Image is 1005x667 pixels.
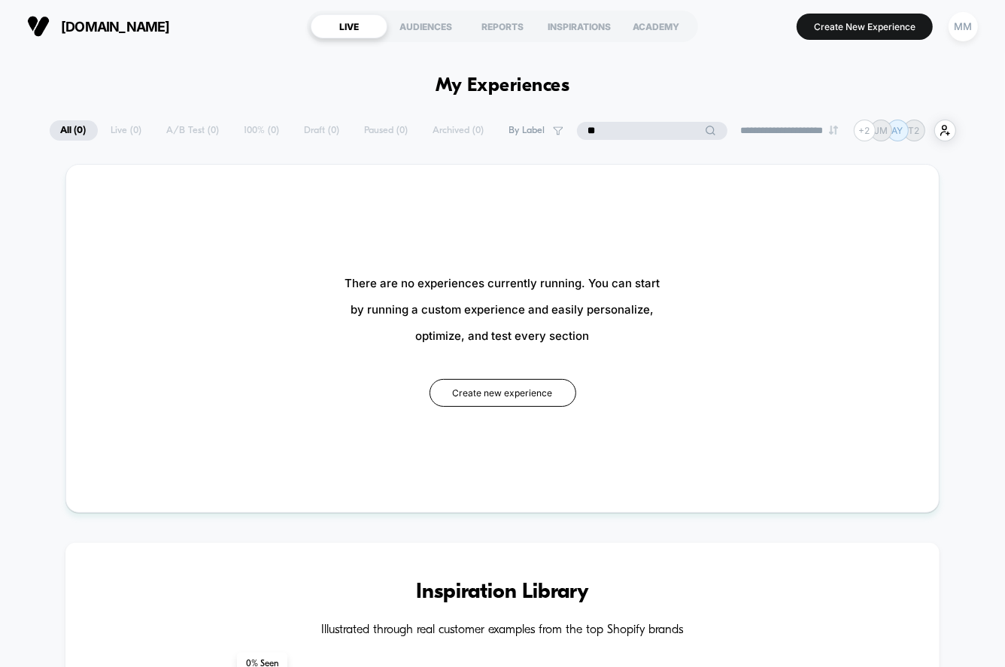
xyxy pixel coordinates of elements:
button: Create New Experience [797,14,933,40]
div: ACADEMY [618,14,694,38]
div: REPORTS [464,14,541,38]
h4: Illustrated through real customer examples from the top Shopify brands [111,623,894,638]
p: JM [874,125,888,136]
p: AY [892,125,903,136]
span: There are no experiences currently running. You can start by running a custom experience and easi... [345,270,660,349]
div: LIVE [311,14,387,38]
span: By Label [509,125,545,136]
span: [DOMAIN_NAME] [61,19,170,35]
h3: Inspiration Library [111,581,894,605]
h1: My Experiences [436,75,570,97]
img: Visually logo [27,15,50,38]
div: MM [949,12,978,41]
button: [DOMAIN_NAME] [23,14,175,38]
div: AUDIENCES [387,14,464,38]
div: + 2 [854,120,876,141]
img: end [829,126,838,135]
p: T2 [909,125,920,136]
div: INSPIRATIONS [541,14,618,38]
button: MM [944,11,982,42]
button: Create new experience [430,379,576,407]
span: All ( 0 ) [50,120,98,141]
